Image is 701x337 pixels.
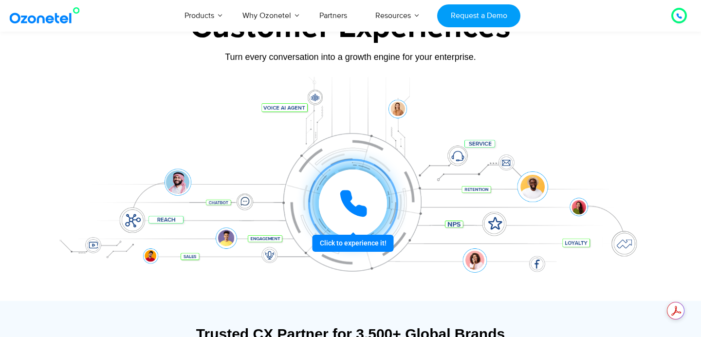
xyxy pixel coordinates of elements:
a: Request a Demo [437,4,520,27]
div: Turn every conversation into a growth engine for your enterprise. [46,52,655,62]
